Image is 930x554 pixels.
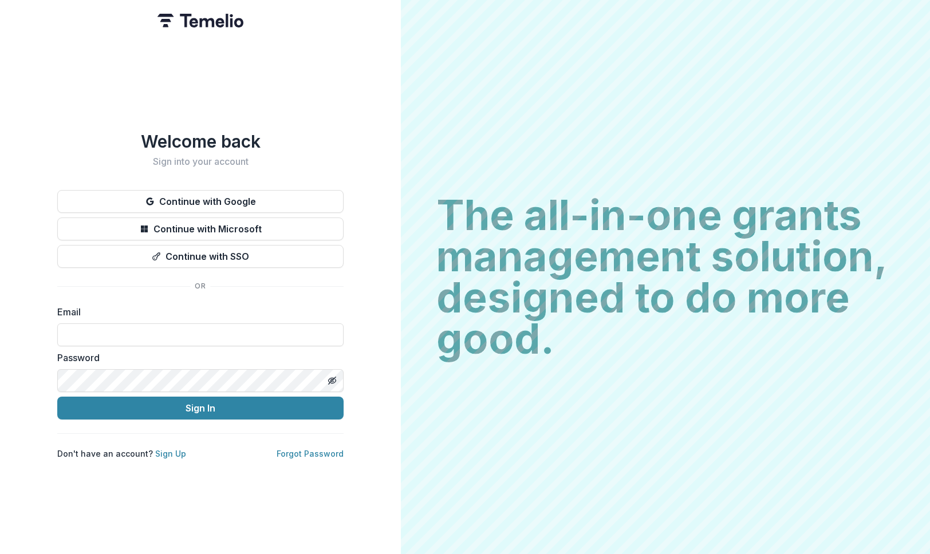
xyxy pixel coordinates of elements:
[157,14,243,27] img: Temelio
[57,448,186,460] p: Don't have an account?
[57,305,337,319] label: Email
[57,245,344,268] button: Continue with SSO
[57,190,344,213] button: Continue with Google
[57,351,337,365] label: Password
[57,131,344,152] h1: Welcome back
[57,156,344,167] h2: Sign into your account
[277,449,344,458] a: Forgot Password
[323,371,341,390] button: Toggle password visibility
[57,217,344,240] button: Continue with Microsoft
[155,449,186,458] a: Sign Up
[57,397,344,420] button: Sign In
